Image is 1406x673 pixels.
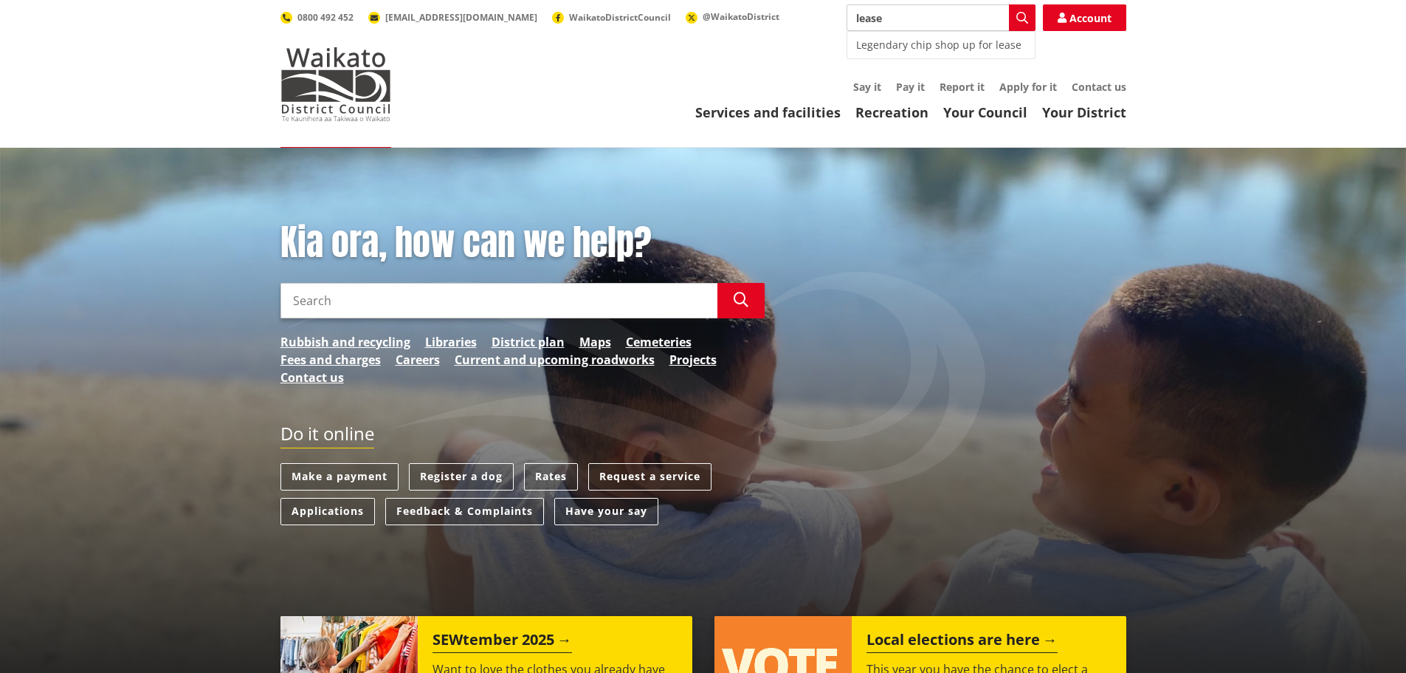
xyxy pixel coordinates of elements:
[492,333,565,351] a: District plan
[385,11,537,24] span: [EMAIL_ADDRESS][DOMAIN_NAME]
[409,463,514,491] a: Register a dog
[686,10,779,23] a: @WaikatoDistrict
[280,333,410,351] a: Rubbish and recycling
[280,369,344,386] a: Contact us
[280,283,717,318] input: Search input
[297,11,354,24] span: 0800 492 452
[847,4,1035,31] input: Search input
[1042,103,1126,121] a: Your District
[396,351,440,369] a: Careers
[280,11,354,24] a: 0800 492 452
[847,32,1035,58] div: Legendary chip shop up for lease
[425,333,477,351] a: Libraries
[703,10,779,23] span: @WaikatoDistrict
[455,351,655,369] a: Current and upcoming roadworks
[695,103,841,121] a: Services and facilities
[1043,4,1126,31] a: Account
[280,423,374,449] h2: Do it online
[1338,611,1391,664] iframe: Messenger Launcher
[579,333,611,351] a: Maps
[855,103,928,121] a: Recreation
[588,463,711,491] a: Request a service
[433,631,572,653] h2: SEWtember 2025
[999,80,1057,94] a: Apply for it
[280,498,375,525] a: Applications
[385,498,544,525] a: Feedback & Complaints
[552,11,671,24] a: WaikatoDistrictCouncil
[280,47,391,121] img: Waikato District Council - Te Kaunihera aa Takiwaa o Waikato
[554,498,658,525] a: Have your say
[853,80,881,94] a: Say it
[280,351,381,369] a: Fees and charges
[943,103,1027,121] a: Your Council
[569,11,671,24] span: WaikatoDistrictCouncil
[896,80,925,94] a: Pay it
[280,222,765,264] h1: Kia ora, how can we help?
[626,333,692,351] a: Cemeteries
[368,11,537,24] a: [EMAIL_ADDRESS][DOMAIN_NAME]
[524,463,578,491] a: Rates
[280,463,399,491] a: Make a payment
[940,80,985,94] a: Report it
[866,631,1058,653] h2: Local elections are here
[669,351,717,369] a: Projects
[1072,80,1126,94] a: Contact us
